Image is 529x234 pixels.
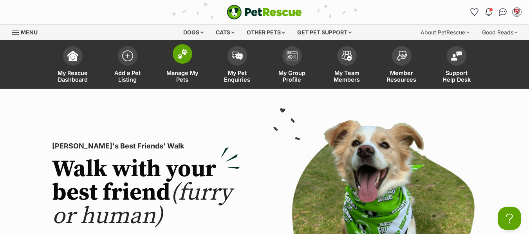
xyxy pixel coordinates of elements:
a: Menu [12,25,43,39]
ul: Account quick links [468,6,523,18]
img: Kim Court profile pic [513,8,521,16]
span: My Rescue Dashboard [55,70,90,83]
span: Member Resources [384,70,419,83]
span: Menu [21,29,38,36]
img: group-profile-icon-3fa3cf56718a62981997c0bc7e787c4b2cf8bcc04b72c1350f741eb67cf2f40e.svg [287,51,298,61]
span: (furry or human) [52,178,232,231]
a: My Group Profile [265,42,320,89]
img: consumer-privacy-logo.png [1,1,7,7]
a: Member Resources [374,42,429,89]
a: Support Help Desk [429,42,484,89]
img: chat-41dd97257d64d25036548639549fe6c8038ab92f7586957e7f3b1b290dea8141.svg [499,8,507,16]
div: About PetRescue [415,25,475,40]
img: logo-e224e6f780fb5917bec1dbf3a21bbac754714ae5b6737aabdf751b685950b380.svg [227,5,302,20]
span: My Team Members [329,70,365,83]
a: My Rescue Dashboard [45,42,100,89]
img: member-resources-icon-8e73f808a243e03378d46382f2149f9095a855e16c252ad45f914b54edf8863c.svg [396,50,407,61]
a: Favourites [468,6,481,18]
img: pet-enquiries-icon-7e3ad2cf08bfb03b45e93fb7055b45f3efa6380592205ae92323e6603595dc1f.svg [232,52,243,60]
img: help-desk-icon-fdf02630f3aa405de69fd3d07c3f3aa587a6932b1a1747fa1d2bba05be0121f9.svg [451,51,462,61]
img: manage-my-pets-icon-02211641906a0b7f246fdf0571729dbe1e7629f14944591b6c1af311fb30b64b.svg [177,49,188,59]
button: My account [511,6,523,18]
span: Manage My Pets [165,70,200,83]
img: dashboard-icon-eb2f2d2d3e046f16d808141f083e7271f6b2e854fb5c12c21221c1fb7104beca.svg [67,50,78,61]
a: My Pet Enquiries [210,42,265,89]
a: Manage My Pets [155,42,210,89]
div: Other pets [241,25,291,40]
div: Good Reads [477,25,523,40]
a: PetRescue [227,5,302,20]
button: Notifications [482,6,495,18]
div: Cats [210,25,240,40]
div: Get pet support [292,25,357,40]
span: My Group Profile [274,70,310,83]
iframe: Help Scout Beacon - Open [498,207,521,230]
img: add-pet-listing-icon-0afa8454b4691262ce3f59096e99ab1cd57d4a30225e0717b998d2c9b9846f56.svg [122,50,133,61]
img: notifications-46538b983faf8c2785f20acdc204bb7945ddae34d4c08c2a6579f10ce5e182be.svg [486,8,492,16]
img: team-members-icon-5396bd8760b3fe7c0b43da4ab00e1e3bb1a5d9ba89233759b79545d2d3fc5d0d.svg [341,51,352,61]
span: My Pet Enquiries [220,70,255,83]
a: Conversations [497,6,509,18]
h2: Walk with your best friend [52,158,240,228]
a: Add a Pet Listing [100,42,155,89]
span: Add a Pet Listing [110,70,145,83]
a: My Team Members [320,42,374,89]
div: Dogs [178,25,209,40]
span: Support Help Desk [439,70,474,83]
p: [PERSON_NAME]'s Best Friends' Walk [52,141,240,152]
